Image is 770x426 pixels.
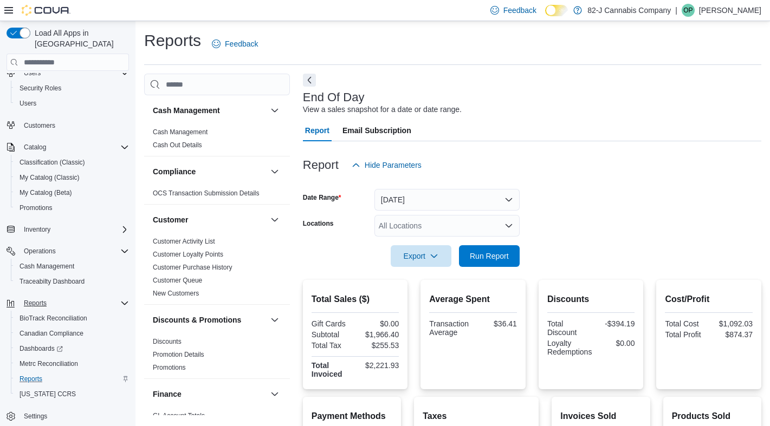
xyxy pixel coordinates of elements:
[20,375,42,383] span: Reports
[2,408,133,424] button: Settings
[11,326,133,341] button: Canadian Compliance
[20,297,51,310] button: Reports
[144,187,290,204] div: Compliance
[312,410,392,423] h2: Payment Methods
[312,361,342,378] strong: Total Invoiced
[30,28,129,49] span: Load All Apps in [GEOGRAPHIC_DATA]
[11,81,133,96] button: Security Roles
[303,74,316,87] button: Next
[504,221,513,230] button: Open list of options
[268,165,281,178] button: Compliance
[303,159,339,172] h3: Report
[24,225,50,234] span: Inventory
[15,82,129,95] span: Security Roles
[153,389,266,399] button: Finance
[15,171,84,184] a: My Catalog (Classic)
[153,277,202,284] a: Customer Queue
[358,361,399,370] div: $2,221.93
[596,339,635,348] div: $0.00
[15,312,129,325] span: BioTrack Reconciliation
[268,388,281,401] button: Finance
[15,82,66,95] a: Security Roles
[397,245,445,267] span: Export
[11,170,133,185] button: My Catalog (Classic)
[20,314,87,323] span: BioTrack Reconciliation
[20,344,63,353] span: Dashboards
[303,104,462,115] div: View a sales snapshot for a date or date range.
[153,238,215,245] a: Customer Activity List
[20,141,50,154] button: Catalog
[144,335,290,378] div: Discounts & Promotions
[24,143,46,152] span: Catalog
[2,140,133,155] button: Catalog
[153,314,266,325] button: Discounts & Promotions
[24,69,41,77] span: Users
[15,312,92,325] a: BioTrack Reconciliation
[15,201,129,214] span: Promotions
[15,327,88,340] a: Canadian Compliance
[153,105,220,116] h3: Cash Management
[153,364,186,371] a: Promotions
[593,319,635,328] div: -$394.19
[683,4,693,17] span: OP
[15,186,76,199] a: My Catalog (Beta)
[153,166,196,177] h3: Compliance
[547,319,589,337] div: Total Discount
[699,4,761,17] p: [PERSON_NAME]
[24,299,47,307] span: Reports
[153,166,266,177] button: Compliance
[11,356,133,371] button: Metrc Reconciliation
[11,185,133,200] button: My Catalog (Beta)
[20,141,129,154] span: Catalog
[303,193,341,202] label: Date Range
[20,99,36,108] span: Users
[11,341,133,356] a: Dashboards
[665,319,707,328] div: Total Cost
[20,410,51,423] a: Settings
[20,204,53,212] span: Promotions
[153,389,182,399] h3: Finance
[15,156,129,169] span: Classification (Classic)
[11,274,133,289] button: Traceabilty Dashboard
[675,4,677,17] p: |
[347,154,426,176] button: Hide Parameters
[665,330,707,339] div: Total Profit
[20,84,61,93] span: Security Roles
[15,260,129,273] span: Cash Management
[20,245,60,258] button: Operations
[365,160,422,171] span: Hide Parameters
[144,126,290,156] div: Cash Management
[358,319,399,328] div: $0.00
[547,293,635,306] h2: Discounts
[15,275,89,288] a: Traceabilty Dashboard
[2,117,133,133] button: Customers
[153,314,241,325] h3: Discounts & Promotions
[15,357,82,370] a: Metrc Reconciliation
[2,222,133,237] button: Inventory
[682,4,695,17] div: Omar Price
[672,410,753,423] h2: Products Sold
[15,388,80,401] a: [US_STATE] CCRS
[15,97,129,110] span: Users
[153,412,205,420] a: GL Account Totals
[20,359,78,368] span: Metrc Reconciliation
[20,409,129,423] span: Settings
[20,223,129,236] span: Inventory
[15,342,67,355] a: Dashboards
[303,219,334,228] label: Locations
[268,213,281,226] button: Customer
[11,311,133,326] button: BioTrack Reconciliation
[268,104,281,117] button: Cash Management
[153,141,202,149] a: Cash Out Details
[20,188,72,197] span: My Catalog (Beta)
[459,245,520,267] button: Run Report
[153,251,223,258] a: Customer Loyalty Points
[20,173,80,182] span: My Catalog (Classic)
[312,293,399,306] h2: Total Sales ($)
[153,351,204,358] a: Promotion Details
[711,330,753,339] div: $874.37
[429,293,517,306] h2: Average Spent
[15,260,79,273] a: Cash Management
[153,214,266,225] button: Customer
[20,329,83,338] span: Canadian Compliance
